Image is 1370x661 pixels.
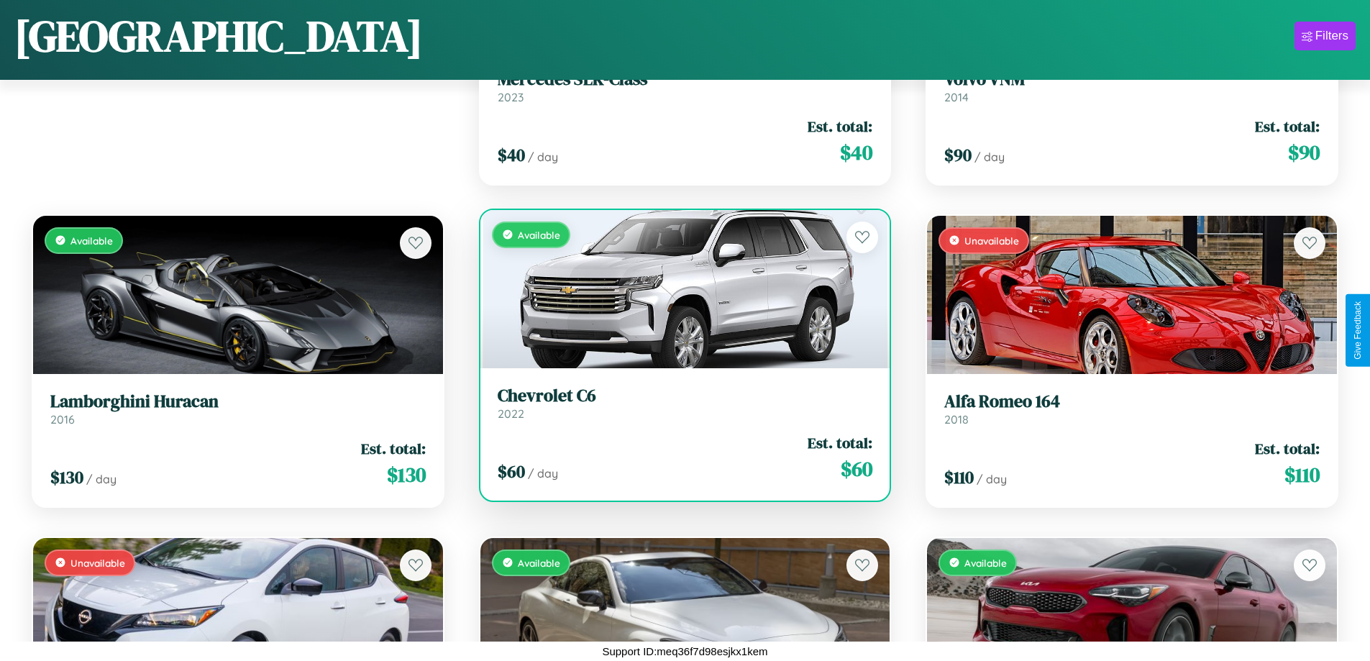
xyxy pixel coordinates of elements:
[1255,438,1320,459] span: Est. total:
[602,642,767,661] p: Support ID: meq36f7d98esjkx1kem
[86,472,117,486] span: / day
[944,143,972,167] span: $ 90
[498,460,525,483] span: $ 60
[841,455,872,483] span: $ 60
[944,465,974,489] span: $ 110
[1284,460,1320,489] span: $ 110
[964,234,1019,247] span: Unavailable
[528,466,558,480] span: / day
[1294,22,1356,50] button: Filters
[498,90,524,104] span: 2023
[498,406,524,421] span: 2022
[498,386,873,421] a: Chevrolet C62022
[964,557,1007,569] span: Available
[498,386,873,406] h3: Chevrolet C6
[1255,116,1320,137] span: Est. total:
[14,6,423,65] h1: [GEOGRAPHIC_DATA]
[840,138,872,167] span: $ 40
[70,234,113,247] span: Available
[944,391,1320,412] h3: Alfa Romeo 164
[1315,29,1348,43] div: Filters
[50,465,83,489] span: $ 130
[944,391,1320,427] a: Alfa Romeo 1642018
[808,432,872,453] span: Est. total:
[518,229,560,241] span: Available
[977,472,1007,486] span: / day
[808,116,872,137] span: Est. total:
[944,412,969,427] span: 2018
[498,69,873,90] h3: Mercedes SLK-Class
[944,69,1320,90] h3: Volvo VNM
[1353,301,1363,360] div: Give Feedback
[387,460,426,489] span: $ 130
[974,150,1005,164] span: / day
[50,391,426,427] a: Lamborghini Huracan2016
[50,391,426,412] h3: Lamborghini Huracan
[518,557,560,569] span: Available
[498,143,525,167] span: $ 40
[528,150,558,164] span: / day
[944,90,969,104] span: 2014
[1288,138,1320,167] span: $ 90
[50,412,75,427] span: 2016
[361,438,426,459] span: Est. total:
[70,557,125,569] span: Unavailable
[944,69,1320,104] a: Volvo VNM2014
[498,69,873,104] a: Mercedes SLK-Class2023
